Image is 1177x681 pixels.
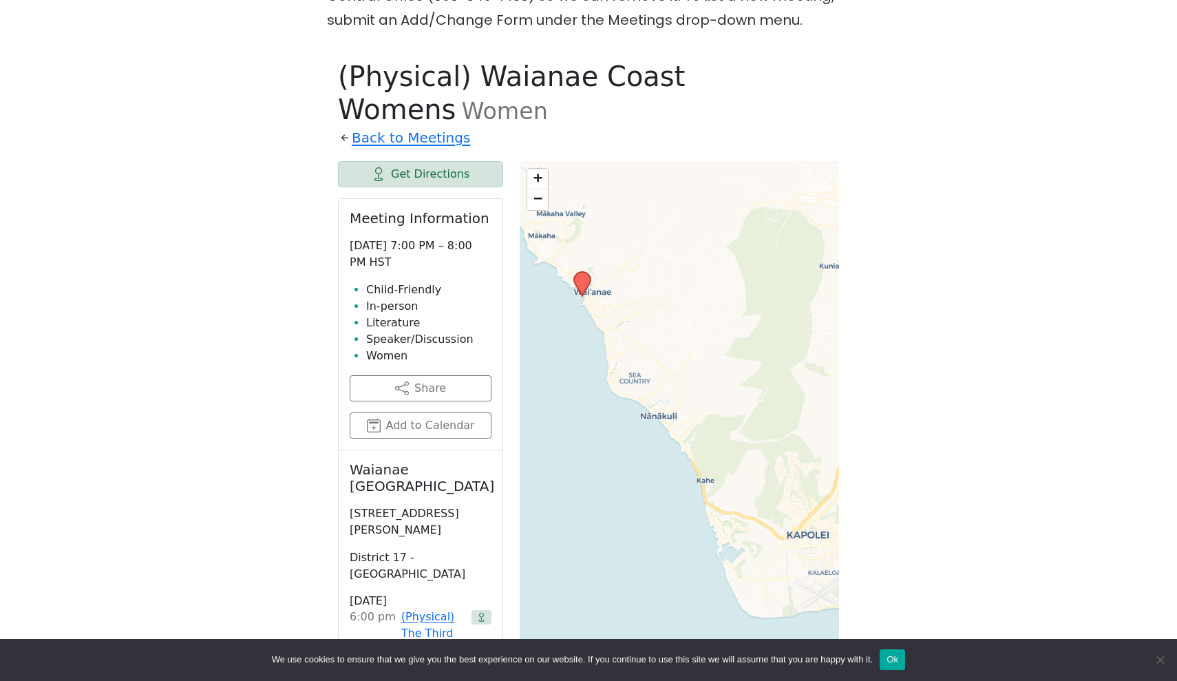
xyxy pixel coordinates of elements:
[350,238,491,271] p: [DATE] 7:00 PM – 8:00 PM HST
[350,505,491,538] p: [STREET_ADDRESS][PERSON_NAME]
[533,189,542,207] span: −
[527,169,548,189] a: Zoom in
[352,126,470,150] a: Back to Meetings
[366,348,491,364] li: Women
[366,282,491,298] li: Child-Friendly
[533,169,542,186] span: +
[350,594,491,609] h3: [DATE]
[338,61,685,125] span: (Physical) Waianae Coast Womens
[461,98,548,125] small: Women
[338,161,503,187] a: Get Directions
[350,461,491,494] h2: Waianae [GEOGRAPHIC_DATA]
[366,298,491,315] li: In-person
[880,649,905,670] button: Ok
[350,412,491,439] button: Add to Calendar
[350,609,396,658] div: 6:00 PM
[366,331,491,348] li: Speaker/Discussion
[350,210,491,227] h2: Meeting Information
[350,549,491,583] p: District 17 - [GEOGRAPHIC_DATA]
[272,653,873,667] span: We use cookies to ensure that we give you the best experience on our website. If you continue to ...
[366,315,491,331] li: Literature
[350,375,491,401] button: Share
[527,189,548,210] a: Zoom out
[401,609,466,658] a: (Physical) The Third Tradition
[1153,653,1167,667] span: No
